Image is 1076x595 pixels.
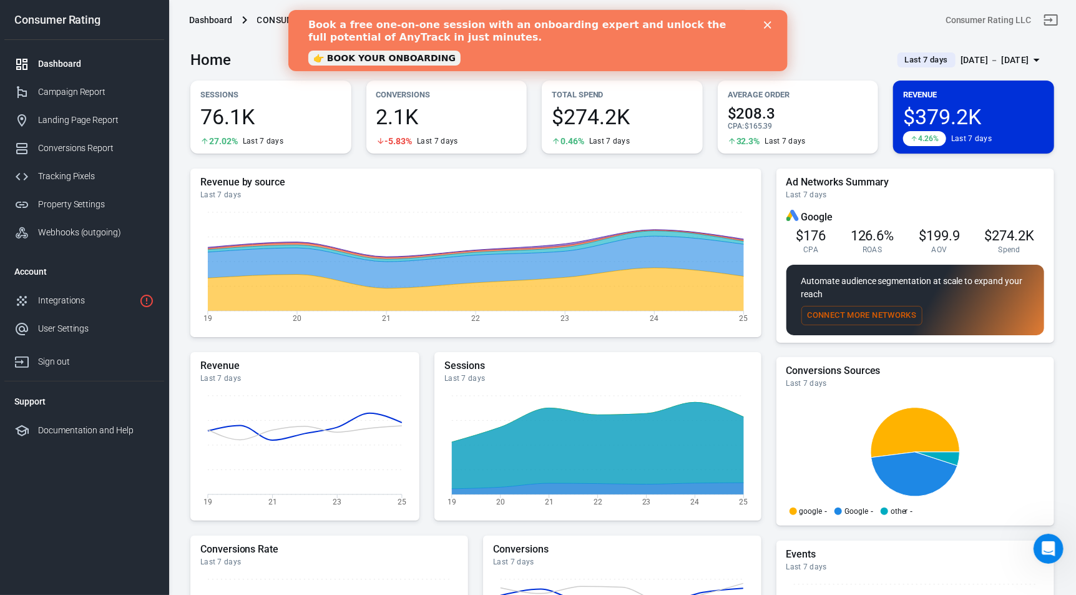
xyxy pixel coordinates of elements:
div: Last 7 days [589,136,630,146]
span: - [824,508,827,515]
h5: Events [786,548,1044,561]
a: Sign out [1036,5,1066,35]
span: CPA : [728,122,745,130]
div: Last 7 days [200,557,458,567]
tspan: 22 [594,498,602,506]
span: $274.2K [552,106,693,127]
div: Landing Page Report [38,114,154,127]
tspan: 23 [333,498,341,506]
div: Last 7 days [417,136,457,146]
iframe: Intercom live chat [1034,534,1064,564]
div: Last 7 days [444,373,751,383]
div: Last 7 days [493,557,751,567]
h5: Revenue by source [200,176,751,189]
div: Sign out [38,355,154,368]
span: CPA [803,245,818,255]
div: Consumer Rating [4,14,164,26]
button: Consumer Rating [252,9,356,32]
p: Revenue [903,88,1044,101]
a: User Settings [4,315,164,343]
div: Conversions Report [38,142,154,155]
tspan: 19 [203,314,212,323]
span: AOV [932,245,947,255]
div: User Settings [38,322,154,335]
span: ROAS [863,245,882,255]
span: 126.6% [851,228,894,243]
p: google [800,508,823,515]
span: $176 [796,228,826,243]
tspan: 20 [293,314,301,323]
div: Webhooks (outgoing) [38,226,154,239]
div: Integrations [38,294,134,307]
a: Webhooks (outgoing) [4,219,164,247]
div: Last 7 days [200,373,409,383]
div: Campaign Report [38,86,154,99]
p: Google [844,508,868,515]
span: -5.83% [385,137,413,145]
a: Sign out [4,343,164,376]
a: Tracking Pixels [4,162,164,190]
span: 27.02% [209,137,238,145]
div: Last 7 days [765,136,806,146]
tspan: 19 [203,498,212,506]
h5: Revenue [200,360,409,372]
button: Last 7 days[DATE] － [DATE] [888,50,1054,71]
tspan: 25 [398,498,406,506]
p: other [891,508,908,515]
div: Last 7 days [200,190,751,200]
span: 32.3% [736,137,760,145]
span: 76.1K [200,106,341,127]
div: Last 7 days [786,562,1044,572]
div: Property Settings [38,198,154,211]
div: Last 7 days [951,134,992,144]
span: Last 7 days [900,54,953,66]
span: 0.46% [560,137,584,145]
span: - [911,508,913,515]
p: Automate audience segmentation at scale to expand your reach [801,275,1029,301]
a: Campaign Report [4,78,164,106]
h5: Conversions [493,543,751,556]
span: $165.39 [745,122,773,130]
tspan: 25 [740,498,748,506]
p: Average Order [728,88,869,101]
tspan: 21 [545,498,554,506]
span: Spend [999,245,1021,255]
span: $208.3 [728,106,869,121]
h5: Conversions Sources [786,365,1044,377]
tspan: 22 [471,314,480,323]
div: Google [786,210,1044,224]
h5: Ad Networks Summary [786,176,1044,189]
div: Dashboard [189,14,232,26]
span: Consumer Rating [257,12,341,28]
button: Find anything...⌘ + K [498,9,748,31]
p: Conversions [376,88,517,101]
tspan: 25 [740,314,748,323]
tspan: 23 [560,314,569,323]
span: 4.26% [918,135,939,142]
p: Sessions [200,88,341,101]
tspan: 20 [496,498,505,506]
div: Account id: U3CoJP5n [946,14,1031,27]
span: $379.2K [903,106,1044,127]
span: - [871,508,873,515]
h3: Home [190,51,231,69]
a: Conversions Report [4,134,164,162]
div: Close [476,11,488,19]
tspan: 21 [268,498,277,506]
tspan: 24 [650,314,659,323]
span: 2.1K [376,106,517,127]
li: Account [4,257,164,287]
button: Connect More Networks [801,306,923,325]
div: Dashboard [38,57,154,71]
h5: Conversions Rate [200,543,458,556]
tspan: 21 [382,314,391,323]
div: Tracking Pixels [38,170,154,183]
p: Total Spend [552,88,693,101]
span: $199.9 [919,228,960,243]
tspan: 19 [448,498,456,506]
tspan: 23 [642,498,651,506]
li: Support [4,386,164,416]
a: Property Settings [4,190,164,219]
a: Landing Page Report [4,106,164,134]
